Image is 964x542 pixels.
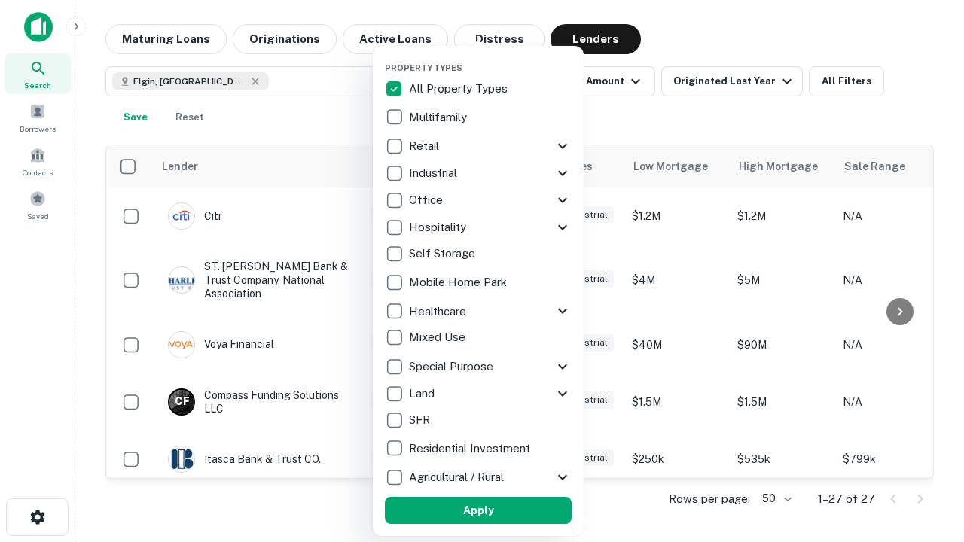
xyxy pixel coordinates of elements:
[409,245,478,263] p: Self Storage
[409,137,442,155] p: Retail
[409,164,460,182] p: Industrial
[385,297,572,324] div: Healthcare
[409,218,469,236] p: Hospitality
[409,80,511,98] p: All Property Types
[409,411,433,429] p: SFR
[409,328,468,346] p: Mixed Use
[409,303,469,321] p: Healthcare
[409,358,496,376] p: Special Purpose
[409,108,470,126] p: Multifamily
[409,468,507,486] p: Agricultural / Rural
[385,497,572,524] button: Apply
[385,214,572,241] div: Hospitality
[385,63,462,72] span: Property Types
[385,132,572,160] div: Retail
[409,273,510,291] p: Mobile Home Park
[409,440,533,458] p: Residential Investment
[385,353,572,380] div: Special Purpose
[385,464,572,491] div: Agricultural / Rural
[409,385,438,403] p: Land
[889,422,964,494] iframe: Chat Widget
[385,187,572,214] div: Office
[409,191,446,209] p: Office
[385,160,572,187] div: Industrial
[385,380,572,407] div: Land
